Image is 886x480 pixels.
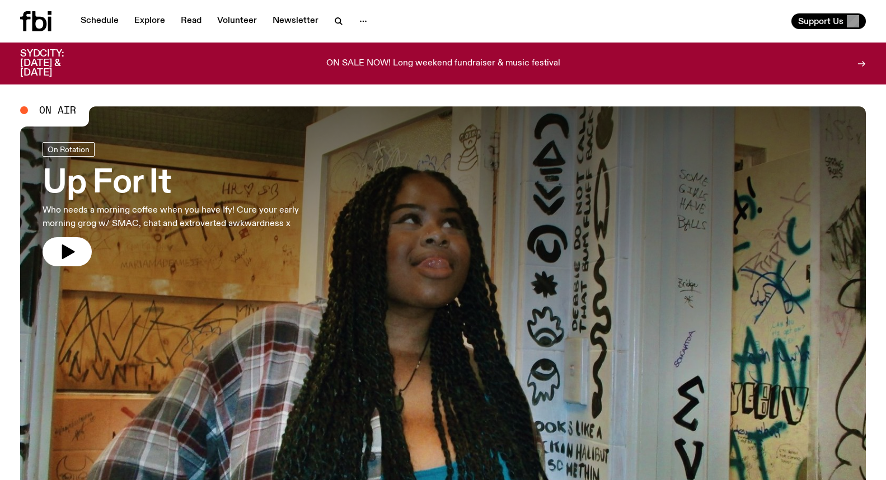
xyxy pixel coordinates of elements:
span: On Air [39,105,76,115]
h3: Up For It [43,168,329,199]
h3: SYDCITY: [DATE] & [DATE] [20,49,92,78]
p: Who needs a morning coffee when you have Ify! Cure your early morning grog w/ SMAC, chat and extr... [43,204,329,230]
a: Schedule [74,13,125,29]
span: Support Us [798,16,843,26]
a: Volunteer [210,13,264,29]
a: Up For ItWho needs a morning coffee when you have Ify! Cure your early morning grog w/ SMAC, chat... [43,142,329,266]
a: Read [174,13,208,29]
button: Support Us [791,13,866,29]
span: On Rotation [48,145,90,153]
a: Explore [128,13,172,29]
a: On Rotation [43,142,95,157]
p: ON SALE NOW! Long weekend fundraiser & music festival [326,59,560,69]
a: Newsletter [266,13,325,29]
